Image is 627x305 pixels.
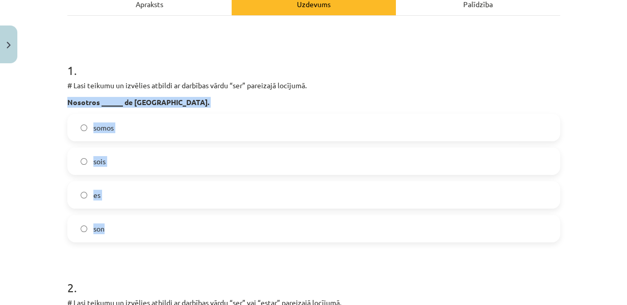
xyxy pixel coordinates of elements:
img: icon-close-lesson-0947bae3869378f0d4975bcd49f059093ad1ed9edebbc8119c70593378902aed.svg [7,42,11,48]
h1: 1 . [67,45,560,77]
input: sois [81,158,87,165]
input: somos [81,124,87,131]
h1: 2 . [67,263,560,294]
input: son [81,225,87,232]
input: es [81,192,87,198]
p: # Lasi teikumu un izvēlies atbildi ar darbības vārdu “ser” pareizajā locījumā. [67,80,560,91]
span: son [93,223,105,234]
span: somos [93,122,114,133]
strong: Nosotros ______ de [GEOGRAPHIC_DATA]. [67,97,209,107]
span: sois [93,156,106,167]
span: es [93,190,101,200]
